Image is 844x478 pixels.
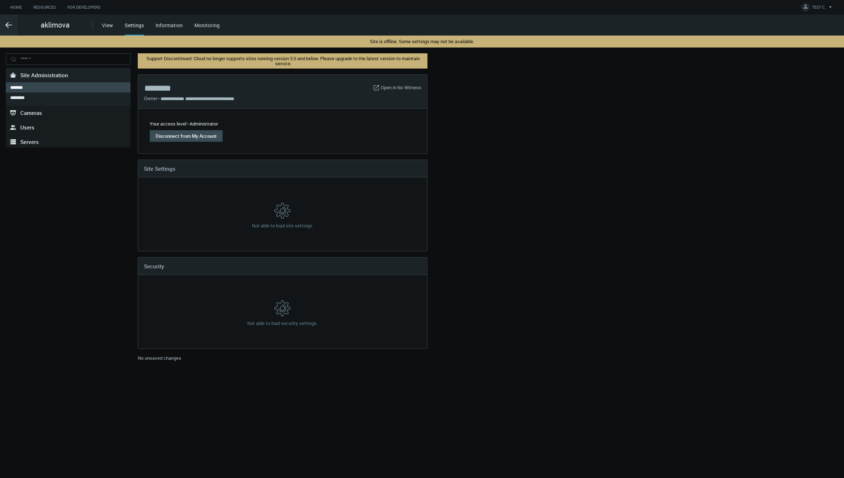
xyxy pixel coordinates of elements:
span: – [157,95,161,102]
div: No unsaved changes [138,355,427,366]
span: – [186,120,190,127]
span: Not able to load security settings. [247,320,318,327]
div: Support Discontinued: Cloud no longer supports sites running version 5.0 and below. Please upgrad... [145,56,421,66]
a: For Developers [62,3,106,12]
a: Information [156,22,183,29]
a: Home [4,3,28,12]
span: Users [20,124,34,131]
a: Monitoring [194,22,220,29]
span: Your access level [150,120,186,127]
a: Resources [28,3,62,12]
a: Open in Nx Witness [381,84,421,91]
div: Site is offline. Some settings may not be available. [370,38,474,44]
h4: Security [144,263,421,269]
span: Not able to load site settings. [252,222,313,230]
span: aklimova [41,20,70,30]
span: Site Administration [20,71,68,79]
a: View [102,22,113,29]
span: Cameras [20,109,42,116]
div: Settings [125,21,144,36]
span: Servers [20,138,39,145]
button: Disconnect from My Account [150,130,223,142]
span: Owner [144,95,157,102]
span: TEST C. [812,4,826,13]
h4: Site Settings [144,165,421,172]
span: Administrator [190,120,218,127]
